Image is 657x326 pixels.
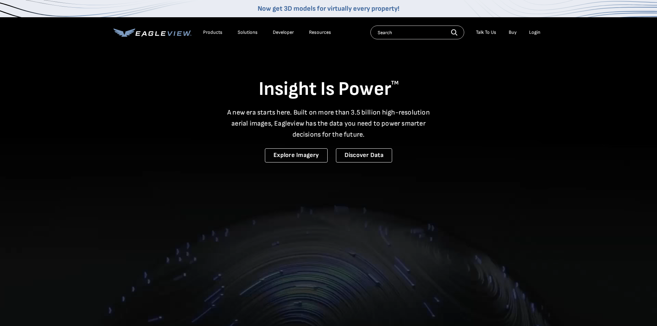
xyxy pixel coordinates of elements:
[309,29,331,36] div: Resources
[203,29,222,36] div: Products
[223,107,434,140] p: A new era starts here. Built on more than 3.5 billion high-resolution aerial images, Eagleview ha...
[370,26,464,39] input: Search
[265,148,328,162] a: Explore Imagery
[113,77,544,101] h1: Insight Is Power
[509,29,517,36] a: Buy
[391,80,399,86] sup: TM
[258,4,399,13] a: Now get 3D models for virtually every property!
[476,29,496,36] div: Talk To Us
[238,29,258,36] div: Solutions
[336,148,392,162] a: Discover Data
[529,29,540,36] div: Login
[273,29,294,36] a: Developer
